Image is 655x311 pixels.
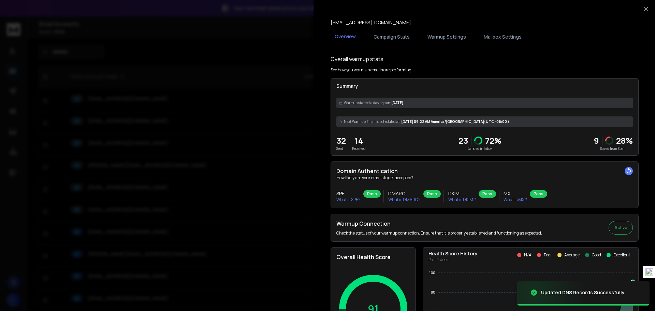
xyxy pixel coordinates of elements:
[117,11,130,23] div: Close
[388,190,421,197] h3: DMARC
[10,141,127,160] div: Optimizing Warmup Settings in ReachInbox
[485,135,501,146] p: 72 %
[336,220,542,228] h2: Warmup Connection
[336,175,633,181] p: How likely are your emails to get accepted?
[479,190,496,198] div: Pass
[336,83,633,89] p: Summary
[336,116,633,127] div: [DATE] 09:22 AM America/[GEOGRAPHIC_DATA] (UTC -06:00 )
[14,183,114,204] div: Configuring SMTP Settings for Microsoft Account Purchased Directly from Microsoft
[344,119,400,124] span: Next Warmup Email is scheduled at
[10,207,127,234] div: Seamlessly Integrate Your Campaigns with Airtable Using ReachInbox and [DOMAIN_NAME]
[14,105,114,112] div: We'll be back online later [DATE]
[504,197,527,202] p: What is MX ?
[331,29,360,45] button: Overview
[331,67,411,73] p: See how you warmup emails are performing
[480,29,526,44] button: Mailbox Settings
[594,135,599,146] strong: 9
[431,290,435,294] tspan: 80
[7,92,130,118] div: Send us a messageWe'll be back online later [DATE]
[14,143,114,158] div: Optimizing Warmup Settings in ReachInbox
[9,230,25,235] span: Home
[423,29,470,44] button: Warmup Settings
[10,124,127,138] button: Search for help
[336,167,633,175] h2: Domain Authentication
[429,271,435,275] tspan: 100
[541,289,625,296] div: Updated DNS Records Successfully
[336,98,633,108] div: [DATE]
[544,252,552,258] p: Poor
[77,230,94,235] span: Tickets
[40,230,63,235] span: Messages
[388,197,421,202] p: What is DMARC ?
[616,135,633,146] p: 28 %
[14,210,114,231] div: Seamlessly Integrate Your Campaigns with Airtable Using ReachInbox and [DOMAIN_NAME]
[504,190,527,197] h3: MX
[458,146,501,151] p: Landed in Inbox
[336,253,410,261] h2: Overall Health Score
[352,135,366,146] p: 14
[73,11,87,25] img: Profile image for Rohan
[609,221,633,235] button: Active
[10,180,127,207] div: Configuring SMTP Settings for Microsoft Account Purchased Directly from Microsoft
[344,100,390,105] span: Warmup started a day ago on
[34,213,68,240] button: Messages
[336,230,542,236] p: Check the status of your warmup connection. Ensure that it is properly established and functionin...
[428,257,478,263] p: Past 1 week
[458,135,468,146] p: 23
[10,160,127,180] div: Navigating Advanced Campaign Options in ReachInbox
[14,48,123,60] p: Hi [PERSON_NAME]
[448,197,476,202] p: What is DKIM ?
[363,190,381,198] div: Pass
[114,230,125,235] span: Help
[86,11,100,25] img: Profile image for Lakshita
[428,250,478,257] p: Health Score History
[14,163,114,178] div: Navigating Advanced Campaign Options in ReachInbox
[336,146,346,151] p: Sent
[14,128,55,135] span: Search for help
[99,11,113,25] img: Profile image for Raj
[352,146,366,151] p: Received
[68,213,102,240] button: Tickets
[448,190,476,197] h3: DKIM
[564,252,580,258] p: Average
[594,146,633,151] p: Saved from Spam
[331,55,383,63] h1: Overall warmup stats
[102,213,136,240] button: Help
[592,252,601,258] p: Good
[331,19,411,26] p: [EMAIL_ADDRESS][DOMAIN_NAME]
[524,252,532,258] p: N/A
[336,190,361,197] h3: SPF
[613,252,630,258] p: Excellent
[14,14,59,23] img: logo
[336,135,346,146] p: 32
[423,190,441,198] div: Pass
[530,190,547,198] div: Pass
[14,60,123,83] p: How can we assist you [DATE]?
[369,29,414,44] button: Campaign Stats
[14,98,114,105] div: Send us a message
[336,197,361,202] p: What is SPF ?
